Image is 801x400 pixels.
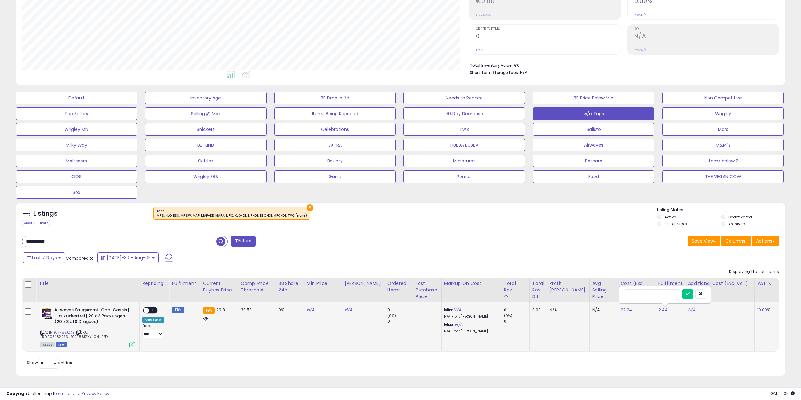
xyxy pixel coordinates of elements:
span: 2025-08-13 11:05 GMT [770,391,795,397]
button: w/o Tags [533,107,654,120]
button: Inventory Age [145,92,267,104]
div: Markup on Cost [444,280,499,287]
span: FBM [56,342,67,347]
b: Min: [444,307,454,313]
span: Columns [725,238,745,244]
span: | SKU: PR0005482233_B07F83JZXY_0N_FPD [40,330,108,339]
button: Items Being Repriced [274,107,396,120]
a: N/A [453,307,461,313]
button: Petcare [533,155,654,167]
h2: N/A [634,33,779,41]
div: 39.59 [241,307,271,313]
label: Out of Stock [664,221,687,227]
button: Food [533,170,654,183]
a: N/A [688,307,696,313]
div: % [757,307,787,313]
div: Repricing [142,280,166,287]
p: Listing States: [657,207,785,213]
b: Max: [444,322,455,328]
div: Displaying 1 to 1 of 1 items [729,269,779,275]
a: 19.00 [757,307,767,313]
span: Compared to: [66,255,95,261]
span: Show: entries [27,360,72,366]
span: Tags : [157,209,307,218]
th: The percentage added to the cost of goods (COGS) that forms the calculator for Min & Max prices. [441,278,501,302]
button: Non Competitive [662,92,784,104]
small: FBA [203,307,215,314]
button: Bounty [274,155,396,167]
button: Selling @ Max [145,107,267,120]
button: BE-KIND [145,139,267,151]
div: Title [39,280,137,287]
div: Profit [PERSON_NAME] [550,280,587,293]
span: 29.8 [216,307,225,313]
small: Prev: N/A [634,48,646,52]
button: THE VEGAN COW [662,170,784,183]
button: Default [16,92,137,104]
button: BB Drop in 7d [274,92,396,104]
img: 41DJ8HHc+vL._SL40_.jpg [40,307,53,320]
div: MRS, KLO, ESS, MRSW, MAP, MAP-DE, MAPA, MPC, KLO-DE, LIP-DE, BSC-DE, MFO-DE, TVC (none) [157,213,307,218]
a: 2.44 [658,307,668,313]
div: Cost (Exc. VAT) [621,280,653,293]
div: Total Rev. Diff. [532,280,544,300]
button: Mars [662,123,784,136]
div: Fulfillment Cost [658,280,683,293]
button: Columns [721,236,751,246]
div: Preset: [142,324,164,338]
button: Snickers [145,123,267,136]
span: [DATE]-30 - Aug-05 [107,255,151,261]
strong: Copyright [6,391,29,397]
div: [PERSON_NAME] [345,280,382,287]
button: Wrigley FBA [145,170,267,183]
button: BB Price Below Min [533,92,654,104]
div: 0 [504,307,529,313]
div: 0% [279,307,299,313]
div: Clear All Filters [22,220,50,226]
div: Amazon AI [142,317,164,323]
div: N/A [592,307,613,313]
a: N/A [345,307,352,313]
button: Wrigley [662,107,784,120]
button: Airwaves [533,139,654,151]
span: All listings currently available for purchase on Amazon [40,342,55,347]
button: 30 Day Decrease [403,107,525,120]
button: [DATE]-30 - Aug-05 [97,252,159,263]
button: HUBBA BUBBA [403,139,525,151]
div: Additional Cost (Exc. VAT) [688,280,752,287]
button: Filters [231,236,255,247]
div: N/A [550,307,585,313]
a: Privacy Policy [82,391,109,397]
button: Gums [274,170,396,183]
div: Fulfillment [172,280,197,287]
label: Deactivated [728,214,752,220]
span: Ordered Items [476,27,620,31]
button: Miniatures [403,155,525,167]
small: Prev: N/A [634,13,646,17]
small: (0%) [387,313,396,318]
small: Prev: 0 [476,48,485,52]
li: €0 [470,61,774,69]
small: (0%) [504,313,513,318]
div: Avg Selling Price [592,280,615,300]
div: 0 [504,318,529,324]
div: Current Buybox Price [203,280,235,293]
div: 0.00 [532,307,542,313]
button: Skittles [145,155,267,167]
a: N/A [455,322,462,328]
span: ROI [634,27,779,31]
div: VAT % [757,280,790,287]
div: Last Purchase Price [416,280,439,300]
b: Short Term Storage Fees: [470,70,519,75]
div: ASIN: [40,307,135,347]
h5: Listings [33,209,58,218]
a: 22.24 [621,307,632,313]
small: FBM [172,307,184,313]
h2: 0 [476,33,620,41]
a: B07F83JZXY [53,330,75,335]
span: OFF [149,308,159,313]
button: Maltesers [16,155,137,167]
button: Penner [403,170,525,183]
label: Active [664,214,676,220]
label: Archived [728,221,745,227]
